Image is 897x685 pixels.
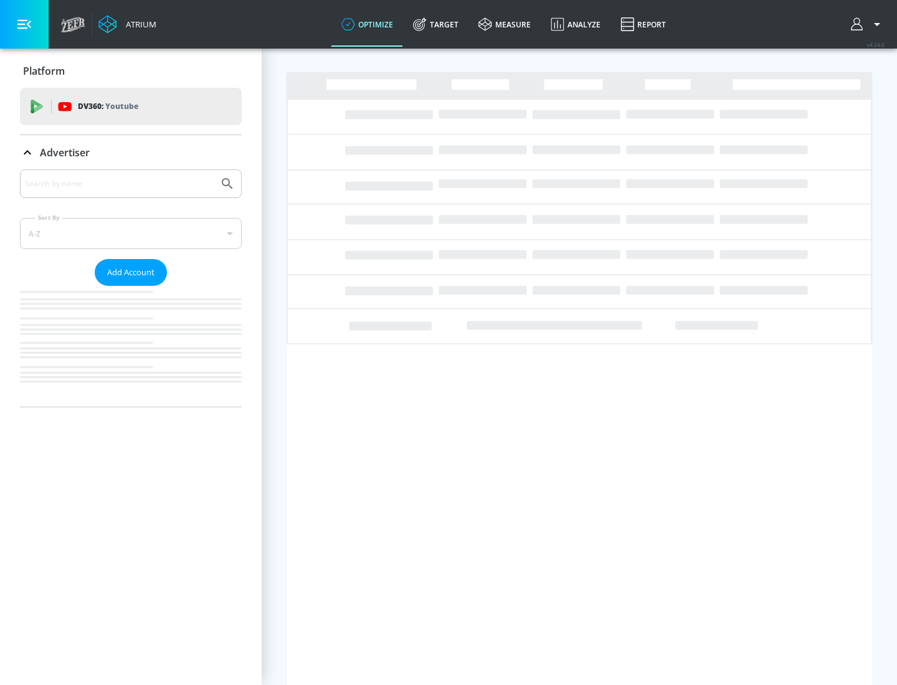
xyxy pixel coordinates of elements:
span: v 4.24.0 [867,41,885,48]
a: optimize [331,2,403,47]
input: Search by name [25,176,214,192]
a: Target [403,2,468,47]
div: A-Z [20,218,242,249]
button: Add Account [95,259,167,286]
p: DV360: [78,100,138,113]
a: Atrium [98,15,156,34]
p: Youtube [105,100,138,113]
span: Add Account [107,265,154,280]
div: DV360: Youtube [20,88,242,125]
nav: list of Advertiser [20,286,242,407]
p: Platform [23,64,65,78]
label: Sort By [36,214,62,222]
div: Platform [20,54,242,88]
div: Atrium [121,19,156,30]
a: Report [610,2,676,47]
div: Advertiser [20,169,242,407]
div: Advertiser [20,135,242,170]
p: Advertiser [40,146,90,159]
a: measure [468,2,541,47]
a: Analyze [541,2,610,47]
